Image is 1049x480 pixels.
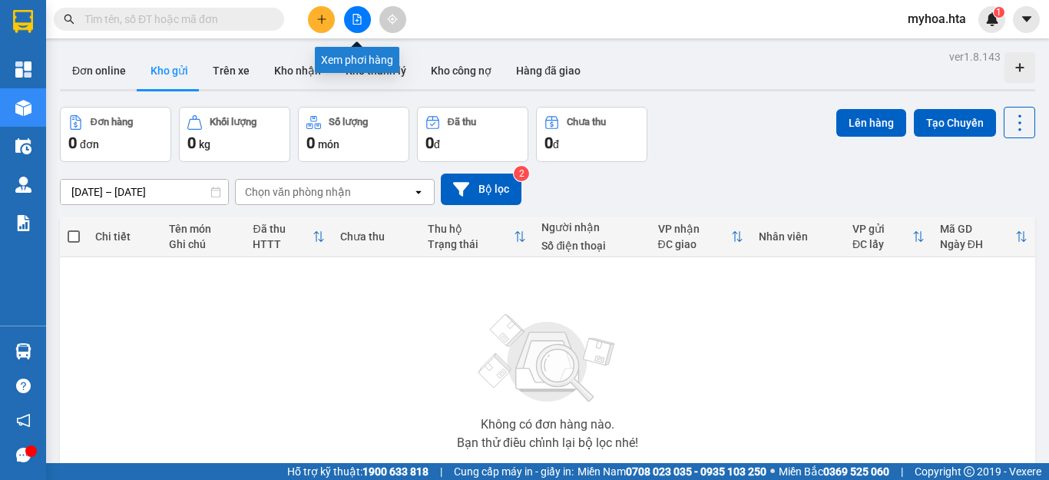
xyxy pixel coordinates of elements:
span: question-circle [16,379,31,393]
div: Tạo kho hàng mới [1004,52,1035,83]
span: 1 [996,7,1001,18]
span: đ [434,138,440,151]
span: 0 [306,134,315,152]
button: Bộ lọc [441,174,521,205]
sup: 2 [514,166,529,181]
div: ver 1.8.143 [949,48,1001,65]
div: Khối lượng [210,117,256,127]
input: Select a date range. [61,180,228,204]
div: Đã thu [448,117,476,127]
div: Đã thu [253,223,313,235]
div: Chi tiết [95,230,154,243]
div: HTTT [253,238,313,250]
strong: 1900 633 818 [362,465,429,478]
div: Thu hộ [428,223,515,235]
img: warehouse-icon [15,138,31,154]
button: Đơn online [60,52,138,89]
button: Chưa thu0đ [536,107,647,162]
span: file-add [352,14,362,25]
span: Miền Bắc [779,463,889,480]
th: Toggle SortBy [245,217,333,257]
span: myhoa.hta [895,9,978,28]
div: Chưa thu [567,117,606,127]
th: Toggle SortBy [932,217,1035,257]
span: search [64,14,74,25]
span: 0 [544,134,553,152]
button: Lên hàng [836,109,906,137]
strong: 0708 023 035 - 0935 103 250 [626,465,766,478]
img: warehouse-icon [15,177,31,193]
img: warehouse-icon [15,343,31,359]
img: warehouse-icon [15,100,31,116]
th: Toggle SortBy [420,217,534,257]
button: plus [308,6,335,33]
span: Hỗ trợ kỹ thuật: [287,463,429,480]
div: Đơn hàng [91,117,133,127]
span: 0 [425,134,434,152]
span: aim [387,14,398,25]
span: Miền Nam [577,463,766,480]
span: kg [199,138,210,151]
img: logo-vxr [13,10,33,33]
div: ĐC giao [658,238,731,250]
span: 0 [187,134,196,152]
div: Chưa thu [340,230,412,243]
div: Trạng thái [428,238,515,250]
svg: open [412,186,425,198]
div: Ghi chú [169,238,237,250]
div: Ngày ĐH [940,238,1015,250]
span: món [318,138,339,151]
span: | [440,463,442,480]
div: Mã GD [940,223,1015,235]
span: đơn [80,138,99,151]
button: aim [379,6,406,33]
div: Chọn văn phòng nhận [245,184,351,200]
button: Số lượng0món [298,107,409,162]
th: Toggle SortBy [845,217,932,257]
button: Đơn hàng0đơn [60,107,171,162]
span: | [901,463,903,480]
span: đ [553,138,559,151]
th: Toggle SortBy [650,217,751,257]
button: Trên xe [200,52,262,89]
button: Kho gửi [138,52,200,89]
div: Tên món [169,223,237,235]
img: solution-icon [15,215,31,231]
span: 0 [68,134,77,152]
div: Người nhận [541,221,642,233]
span: ⚪️ [770,468,775,475]
button: Khối lượng0kg [179,107,290,162]
div: Số điện thoại [541,240,642,252]
div: Không có đơn hàng nào. [481,419,614,431]
div: Nhân viên [759,230,837,243]
button: file-add [344,6,371,33]
img: dashboard-icon [15,61,31,78]
div: VP gửi [852,223,912,235]
span: copyright [964,466,975,477]
button: Kho thanh lý [333,52,419,89]
button: Hàng đã giao [504,52,593,89]
strong: 0369 525 060 [823,465,889,478]
img: svg+xml;base64,PHN2ZyBjbGFzcz0ibGlzdC1wbHVnX19zdmciIHhtbG5zPSJodHRwOi8vd3d3LnczLm9yZy8yMDAwL3N2Zy... [471,305,624,412]
button: Kho công nợ [419,52,504,89]
div: VP nhận [658,223,731,235]
div: Bạn thử điều chỉnh lại bộ lọc nhé! [457,437,638,449]
span: Cung cấp máy in - giấy in: [454,463,574,480]
sup: 1 [994,7,1004,18]
span: message [16,448,31,462]
span: plus [316,14,327,25]
button: caret-down [1013,6,1040,33]
div: ĐC lấy [852,238,912,250]
div: Số lượng [329,117,368,127]
button: Kho nhận [262,52,333,89]
button: Tạo Chuyến [914,109,996,137]
button: Đã thu0đ [417,107,528,162]
span: notification [16,413,31,428]
img: icon-new-feature [985,12,999,26]
span: caret-down [1020,12,1034,26]
input: Tìm tên, số ĐT hoặc mã đơn [84,11,266,28]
